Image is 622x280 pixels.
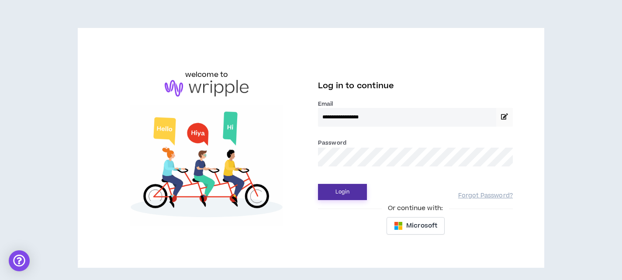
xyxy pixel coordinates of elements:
[318,184,367,200] button: Login
[382,204,449,213] span: Or continue with:
[185,69,228,80] h6: welcome to
[9,250,30,271] div: Open Intercom Messenger
[165,80,249,97] img: logo-brand.png
[458,192,513,200] a: Forgot Password?
[109,105,304,226] img: Welcome to Wripple
[406,221,437,231] span: Microsoft
[318,100,513,108] label: Email
[387,217,445,235] button: Microsoft
[318,139,346,147] label: Password
[318,80,394,91] span: Log in to continue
